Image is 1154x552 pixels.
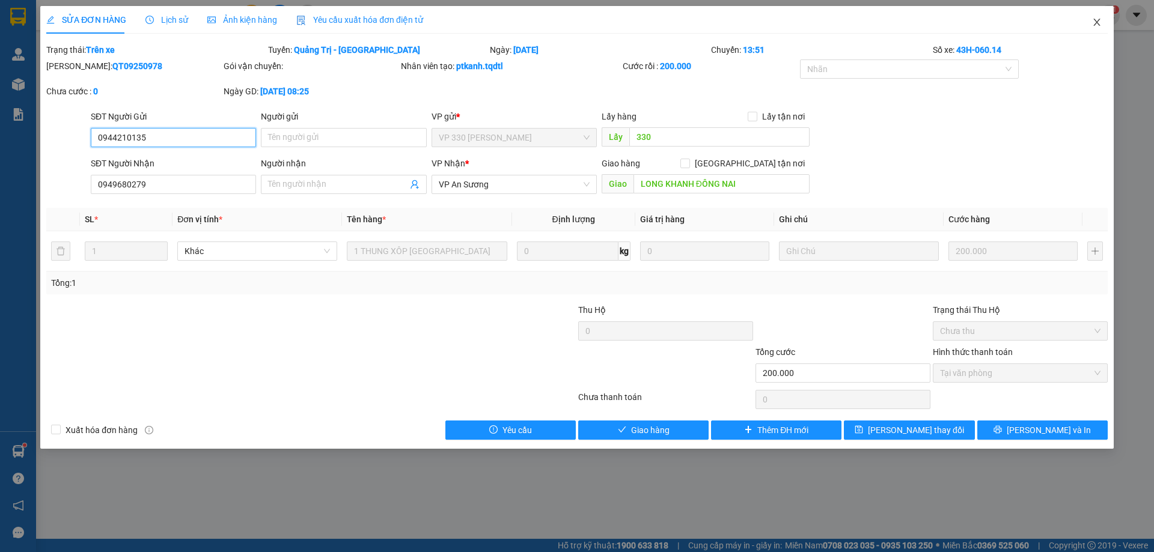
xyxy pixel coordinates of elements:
span: Giao hàng [631,423,670,437]
span: Thêm ĐH mới [757,423,808,437]
div: Nhân viên tạo: [401,59,620,73]
img: icon [296,16,306,25]
div: Chưa cước : [46,85,221,98]
span: Thu Hộ [578,305,606,315]
div: [PERSON_NAME]: [46,59,221,73]
span: edit [46,16,55,24]
span: Khác [185,242,330,260]
div: Ngày: [489,43,710,56]
input: Dọc đường [629,127,810,147]
button: exclamation-circleYêu cầu [445,420,576,440]
span: Giao [602,174,633,193]
button: printer[PERSON_NAME] và In [977,420,1108,440]
b: 200.000 [660,61,691,71]
span: [GEOGRAPHIC_DATA] tận nơi [690,157,810,170]
span: Lịch sử [145,15,188,25]
span: Tại văn phòng [940,364,1101,382]
button: Close [1080,6,1114,40]
span: Giao hàng [602,159,640,168]
span: VP Nhận [432,159,465,168]
span: Xuất hóa đơn hàng [61,423,142,437]
span: Tổng cước [756,347,795,357]
span: VP [PERSON_NAME] [10,39,147,81]
div: Cước rồi : [623,59,798,73]
span: Lấy [602,127,629,147]
span: Yêu cầu [502,423,532,437]
b: 0 [93,86,98,96]
button: save[PERSON_NAME] thay đổi [844,420,974,440]
div: VP 330 [PERSON_NAME] [10,10,147,39]
span: Nhận: [156,11,185,24]
span: [PERSON_NAME] và In [1007,423,1091,437]
span: SL [85,214,94,224]
div: Tuyến: [267,43,489,56]
span: save [855,425,863,435]
span: VP An Sương [439,175,590,193]
div: VP gửi [432,110,597,123]
input: VD: Bàn, Ghế [347,241,507,261]
span: Lấy tận nơi [757,110,810,123]
span: Chưa thu [940,322,1101,340]
span: [PERSON_NAME] thay đổi [868,423,964,437]
div: Số xe: [932,43,1109,56]
div: SĐT Người Gửi [91,110,256,123]
div: Người gửi [261,110,426,123]
span: picture [207,16,216,24]
div: Ngày GD: [224,85,398,98]
div: Người nhận [261,157,426,170]
b: [DATE] [513,45,539,55]
span: check [618,425,626,435]
span: Đơn vị tính [177,214,222,224]
div: Trạng thái Thu Hộ [933,303,1108,317]
b: 13:51 [743,45,765,55]
input: 0 [948,241,1078,261]
div: Gói vận chuyển: [224,59,398,73]
span: Cước hàng [948,214,990,224]
span: SỬA ĐƠN HÀNG [46,15,126,25]
span: plus [744,425,753,435]
span: DĐ: [10,46,28,58]
th: Ghi chú [774,208,944,231]
label: Hình thức thanh toán [933,347,1013,357]
span: Tên hàng [347,214,386,224]
input: 0 [640,241,769,261]
div: VP An Sương [156,10,240,39]
button: checkGiao hàng [578,420,709,440]
button: plusThêm ĐH mới [711,420,841,440]
input: Ghi Chú [779,241,939,261]
span: close [1092,17,1102,27]
div: Trạng thái: [45,43,267,56]
span: Định lượng [552,214,595,224]
b: ptkanh.tqdtl [456,61,503,71]
span: info-circle [145,426,153,434]
span: VP 330 Lê Duẫn [439,129,590,147]
span: clock-circle [145,16,154,24]
b: Quảng Trị - [GEOGRAPHIC_DATA] [294,45,420,55]
span: user-add [410,180,420,189]
input: Dọc đường [633,174,810,193]
div: 400.000 [9,88,149,103]
span: Ảnh kiện hàng [207,15,277,25]
button: plus [1087,241,1103,261]
span: CR : [9,89,28,102]
button: delete [51,241,70,261]
div: SĐT Người Nhận [91,157,256,170]
b: 43H-060.14 [956,45,1001,55]
div: Tổng: 1 [51,276,445,290]
span: Giá trị hàng [640,214,685,224]
div: 0938835402 [156,39,240,56]
span: printer [994,425,1002,435]
span: exclamation-circle [489,425,498,435]
b: QT09250978 [112,61,162,71]
span: kg [618,241,630,261]
div: Chuyến: [710,43,932,56]
b: Trên xe [86,45,115,55]
span: Lấy hàng [602,112,637,121]
span: Yêu cầu xuất hóa đơn điện tử [296,15,423,25]
div: Chưa thanh toán [577,390,754,411]
b: [DATE] 08:25 [260,86,309,96]
span: Gửi: [10,11,29,24]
